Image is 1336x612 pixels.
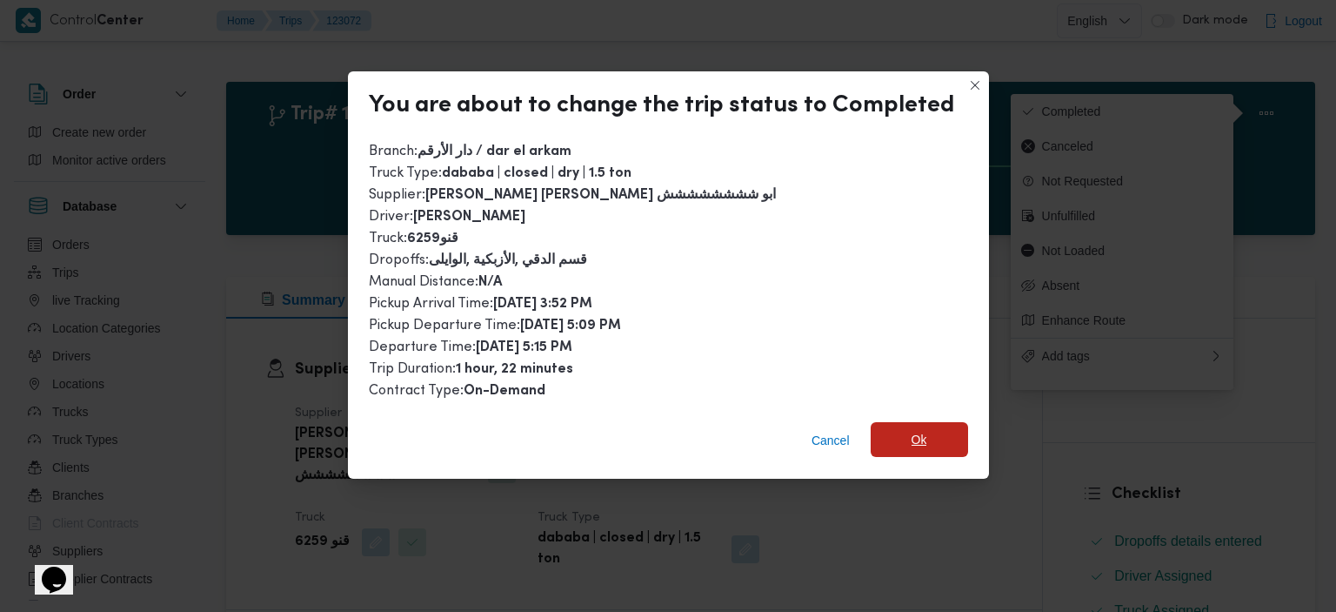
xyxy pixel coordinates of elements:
b: 1 hour, 22 minutes [456,363,573,376]
b: دار الأرقم / dar el arkam [417,145,571,158]
span: Departure Time : [369,340,572,354]
span: Contract Type : [369,384,545,398]
span: Supplier : [369,188,776,202]
b: [DATE] 5:15 PM [476,341,572,354]
iframe: chat widget [17,542,73,595]
span: Branch : [369,145,571,158]
span: Dropoffs : [369,253,587,267]
span: Pickup Departure Time : [369,319,621,333]
span: Ok [912,429,927,450]
button: Ok [871,422,968,457]
b: dababa | closed | dry | 1.5 ton [442,167,631,180]
span: Driver : [369,210,525,224]
span: Trip Duration : [369,362,573,376]
b: قسم الدقي ,الأزبكية ,الوايلى [429,254,587,267]
b: N/A [478,276,502,289]
b: [DATE] 3:52 PM [493,298,592,311]
span: Truck : [369,232,458,245]
span: Truck Type : [369,166,631,180]
span: Cancel [812,430,850,451]
b: [PERSON_NAME] [PERSON_NAME] ابو شششششششش [425,189,776,202]
button: Closes this modal window [965,75,985,96]
b: On-Demand [464,385,545,398]
b: [DATE] 5:09 PM [520,319,621,333]
b: [PERSON_NAME] [413,211,525,224]
span: Manual Distance : [369,275,502,289]
span: Pickup Arrival Time : [369,297,592,311]
b: قنو6259 [407,232,458,245]
button: Cancel [805,423,857,458]
div: You are about to change the trip status to Completed [369,92,954,120]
